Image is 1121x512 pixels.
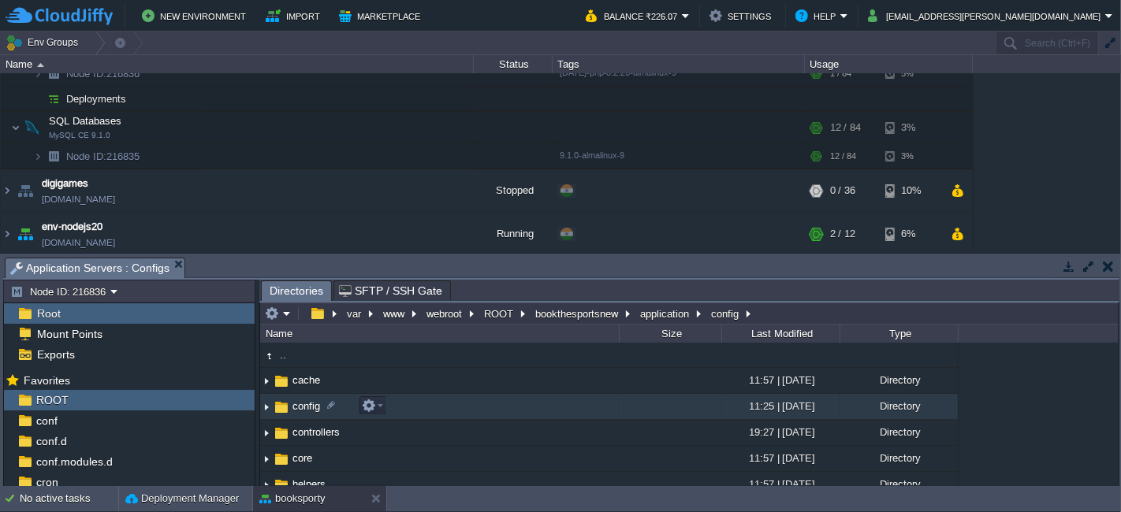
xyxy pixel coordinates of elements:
a: Exports [34,347,77,362]
span: Node ID: [66,68,106,80]
img: AMDAwAAAACH5BAEAAAAALAAAAAABAAEAAAICRAEAOw== [260,369,273,393]
a: Deployments [65,92,128,106]
img: AMDAwAAAACH5BAEAAAAALAAAAAABAAEAAAICRAEAOw== [273,425,290,442]
div: 11:57 | [DATE] [721,472,840,496]
div: 5% [885,61,937,86]
button: var [344,306,365,321]
button: Balance ₹226.07 [586,6,682,25]
div: 0 / 36 [830,169,855,212]
img: AMDAwAAAACH5BAEAAAAALAAAAAABAAEAAAICRAEAOw== [260,447,273,471]
div: 12 / 84 [830,144,856,169]
button: Marketplace [339,6,425,25]
a: .. [277,348,289,362]
a: ROOT [33,393,71,407]
a: Node ID:216835 [65,150,142,163]
div: 6% [885,213,937,255]
span: Favorites [20,373,73,388]
div: 1 / 84 [830,61,851,86]
img: AMDAwAAAACH5BAEAAAAALAAAAAABAAEAAAICRAEAOw== [260,421,273,445]
button: Deployment Manager [125,491,239,506]
div: Directory [840,394,958,418]
a: cache [290,373,322,387]
div: Usage [806,55,972,73]
div: No active tasks [20,486,118,511]
a: cron [33,475,61,489]
img: CloudJiffy [6,6,113,26]
span: 216835 [65,150,142,163]
div: Last Modified [723,325,840,343]
span: 9.1.0-almalinux-9 [560,150,624,160]
div: Name [2,55,473,73]
span: conf [33,414,60,428]
div: Directory [840,420,958,444]
img: AMDAwAAAACH5BAEAAAAALAAAAAABAAEAAAICRAEAOw== [273,399,290,416]
div: 3% [885,144,937,169]
div: 11:57 | [DATE] [721,368,840,392]
img: AMDAwAAAACH5BAEAAAAALAAAAAABAAEAAAICRAEAOw== [260,473,273,497]
div: Directory [840,472,958,496]
span: Mount Points [34,327,105,341]
a: conf.modules.d [33,454,115,469]
img: AMDAwAAAACH5BAEAAAAALAAAAAABAAEAAAICRAEAOw== [43,87,65,111]
img: AMDAwAAAACH5BAEAAAAALAAAAAABAAEAAAICRAEAOw== [21,112,43,143]
button: [EMAIL_ADDRESS][PERSON_NAME][DOMAIN_NAME] [868,6,1105,25]
a: digigames [42,176,88,191]
a: env-nodejs20 [42,219,102,235]
span: SQL Databases [47,114,124,128]
div: Type [841,325,958,343]
a: helpers [290,477,328,491]
a: config [290,399,322,413]
div: 19:27 | [DATE] [721,420,840,444]
button: booksporty [259,491,326,506]
div: Stopped [474,169,553,212]
button: application [638,306,693,321]
span: SFTP / SSH Gate [339,281,442,300]
button: www [381,306,408,321]
a: Root [34,306,63,321]
img: AMDAwAAAACH5BAEAAAAALAAAAAABAAEAAAICRAEAOw== [273,373,290,390]
span: Application Servers : Configs [10,258,169,278]
div: 2 / 12 [830,213,855,255]
a: conf.d [33,434,69,448]
a: controllers [290,425,342,439]
img: AMDAwAAAACH5BAEAAAAALAAAAAABAAEAAAICRAEAOw== [1,213,13,255]
div: Directory [840,446,958,470]
button: bookthesportsnew [533,306,622,321]
div: Tags [553,55,804,73]
button: Env Groups [6,32,84,54]
div: Status [475,55,552,73]
button: Node ID: 216836 [10,284,110,299]
img: AMDAwAAAACH5BAEAAAAALAAAAAABAAEAAAICRAEAOw== [14,169,36,212]
button: webroot [424,306,466,321]
img: AMDAwAAAACH5BAEAAAAALAAAAAABAAEAAAICRAEAOw== [1,169,13,212]
a: SQL DatabasesMySQL CE 9.1.0 [47,115,124,127]
span: MySQL CE 9.1.0 [49,131,110,140]
img: AMDAwAAAACH5BAEAAAAALAAAAAABAAEAAAICRAEAOw== [33,87,43,111]
div: 11:57 | [DATE] [721,446,840,470]
div: Directory [840,368,958,392]
div: Running [474,213,553,255]
img: AMDAwAAAACH5BAEAAAAALAAAAAABAAEAAAICRAEAOw== [37,63,44,67]
span: 216836 [65,67,142,80]
button: ROOT [482,306,517,321]
div: 12 / 84 [830,112,861,143]
img: AMDAwAAAACH5BAEAAAAALAAAAAABAAEAAAICRAEAOw== [273,477,290,494]
input: Click to enter the path [260,302,1119,325]
div: 3% [885,112,937,143]
a: core [290,451,315,465]
img: AMDAwAAAACH5BAEAAAAALAAAAAABAAEAAAICRAEAOw== [273,451,290,468]
button: config [709,306,743,321]
img: AMDAwAAAACH5BAEAAAAALAAAAAABAAEAAAICRAEAOw== [43,61,65,86]
img: AMDAwAAAACH5BAEAAAAALAAAAAABAAEAAAICRAEAOw== [14,213,36,255]
img: AMDAwAAAACH5BAEAAAAALAAAAAABAAEAAAICRAEAOw== [260,395,273,419]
